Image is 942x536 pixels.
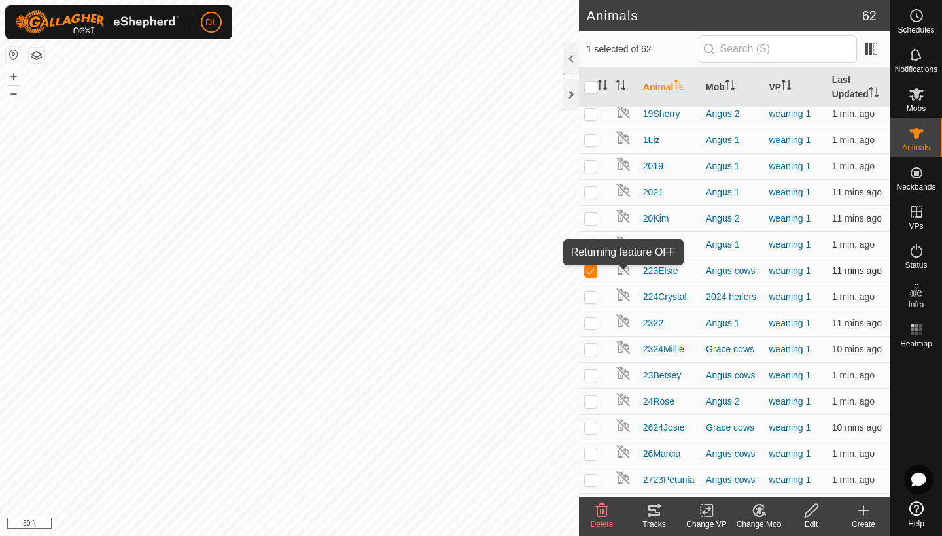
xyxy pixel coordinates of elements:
[769,239,811,250] a: weaning 1
[643,395,674,409] span: 24Rose
[616,104,631,120] img: returning off
[643,290,687,304] span: 224Crystal
[616,261,631,276] img: returning off
[827,68,890,107] th: Last Updated
[706,316,758,330] div: Angus 1
[900,340,932,348] span: Heatmap
[769,318,811,328] a: weaning 1
[643,238,663,252] span: 2219
[643,447,681,461] span: 26Marcia
[706,107,758,121] div: Angus 2
[643,316,663,330] span: 2322
[628,518,680,530] div: Tracks
[706,212,758,226] div: Angus 2
[706,238,758,252] div: Angus 1
[832,344,882,354] span: 22 Aug 2025 at 10:46 am
[6,86,22,101] button: –
[616,130,631,146] img: returning off
[638,68,701,107] th: Animal
[725,82,735,92] p-sorticon: Activate to sort
[769,265,811,276] a: weaning 1
[895,65,937,73] span: Notifications
[587,8,862,24] h2: Animals
[898,26,934,34] span: Schedules
[597,82,608,92] p-sorticon: Activate to sort
[832,213,882,224] span: 22 Aug 2025 at 10:46 am
[769,135,811,145] a: weaning 1
[616,182,631,198] img: returning off
[769,292,811,302] a: weaning 1
[706,133,758,147] div: Angus 1
[616,235,631,250] img: returning off
[832,109,875,119] span: 22 Aug 2025 at 10:55 am
[733,518,785,530] div: Change Mob
[616,82,626,92] p-sorticon: Activate to sort
[706,447,758,461] div: Angus cows
[908,520,924,528] span: Help
[869,89,879,99] p-sorticon: Activate to sort
[237,519,287,531] a: Privacy Policy
[905,261,927,269] span: Status
[832,422,882,433] span: 22 Aug 2025 at 10:46 am
[706,159,758,173] div: Angus 1
[701,68,763,107] th: Mob
[769,109,811,119] a: weaning 1
[674,82,684,92] p-sorticon: Activate to sort
[832,292,875,302] span: 22 Aug 2025 at 10:55 am
[769,213,811,224] a: weaning 1
[699,35,857,63] input: Search (S)
[16,10,179,34] img: Gallagher Logo
[832,396,875,407] span: 22 Aug 2025 at 10:55 am
[302,519,341,531] a: Contact Us
[643,107,680,121] span: 19Sherry
[616,209,631,224] img: returning off
[616,470,631,486] img: returning off
[643,343,684,356] span: 2324Millie
[832,187,882,197] span: 22 Aug 2025 at 10:46 am
[769,448,811,459] a: weaning 1
[616,392,631,407] img: returning off
[896,183,935,191] span: Neckbands
[643,186,663,199] span: 2021
[890,496,942,533] a: Help
[832,370,875,380] span: 22 Aug 2025 at 10:55 am
[832,475,875,485] span: 22 Aug 2025 at 10:55 am
[587,42,699,56] span: 1 selected of 62
[902,144,930,152] span: Animals
[616,339,631,355] img: returning off
[616,287,631,303] img: returning off
[769,161,811,171] a: weaning 1
[680,518,733,530] div: Change VP
[763,68,826,107] th: VP
[769,396,811,407] a: weaning 1
[769,370,811,380] a: weaning 1
[832,318,882,328] span: 22 Aug 2025 at 10:45 am
[6,69,22,84] button: +
[769,187,811,197] a: weaning 1
[643,369,681,382] span: 23Betsey
[907,105,926,112] span: Mobs
[643,212,669,226] span: 20Kim
[706,395,758,409] div: Angus 2
[832,135,875,145] span: 22 Aug 2025 at 10:55 am
[616,496,631,512] img: returning off
[706,343,758,356] div: Grace cows
[769,422,811,433] a: weaning 1
[785,518,837,530] div: Edit
[706,290,758,304] div: 2024 heifers
[591,520,614,529] span: Delete
[616,156,631,172] img: returning off
[6,47,22,63] button: Reset Map
[643,473,695,487] span: 2723Petunia
[706,421,758,435] div: Grace cows
[781,82,792,92] p-sorticon: Activate to sort
[862,6,877,25] span: 62
[706,473,758,487] div: Angus cows
[643,159,663,173] span: 2019
[769,475,811,485] a: weaning 1
[643,133,660,147] span: 1Liz
[909,222,923,230] span: VPs
[706,264,758,278] div: Angus cows
[832,448,875,459] span: 22 Aug 2025 at 10:55 am
[769,344,811,354] a: weaning 1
